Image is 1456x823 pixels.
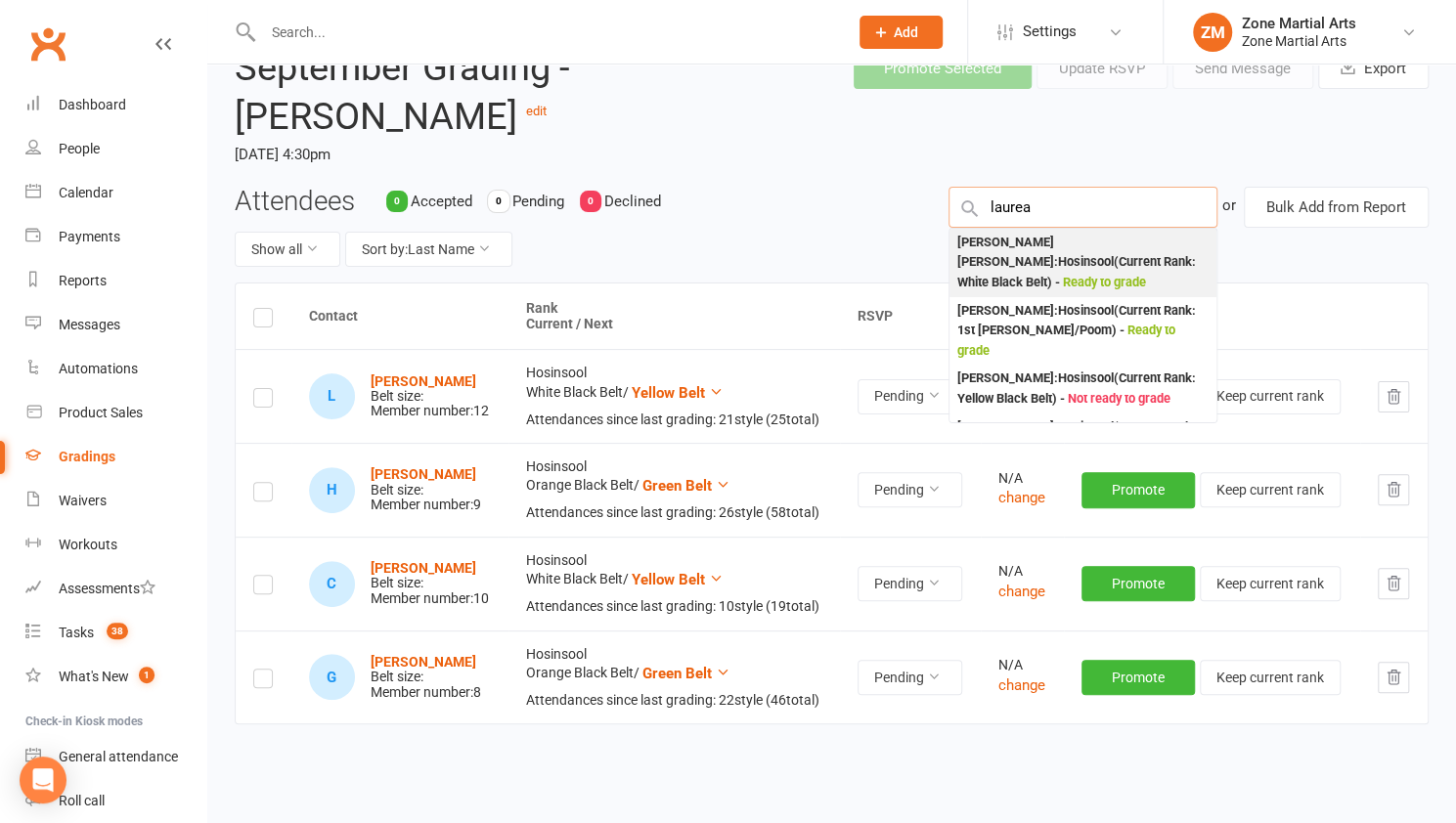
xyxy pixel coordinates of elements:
div: Payments [59,229,120,244]
button: change [998,486,1045,509]
a: Payments [25,215,206,259]
a: Automations [25,347,206,391]
a: Calendar [25,171,206,215]
button: Promote [1081,472,1195,507]
strong: [PERSON_NAME] [371,373,476,389]
span: Pending [512,193,564,210]
a: Gradings [25,435,206,479]
th: Rank Current / Next [508,283,840,349]
td: Hosinsool Orange Black Belt / [508,630,840,724]
td: Hosinsool Orange Black Belt / [508,443,840,537]
span: Yellow Belt [632,571,705,588]
div: Dashboard [59,97,126,112]
div: Assessments [59,581,155,596]
button: Pending [858,472,962,507]
div: Messages [59,317,120,332]
div: Roll call [59,793,105,808]
button: Add [860,16,943,49]
button: change [998,673,1045,697]
button: Keep current rank [1200,472,1341,507]
a: Product Sales [25,391,206,435]
time: [DATE] 4:30pm [235,138,715,171]
span: Ready to grade [957,323,1175,358]
div: or [1222,187,1236,224]
a: [PERSON_NAME] [371,466,476,482]
span: 38 [107,623,128,639]
div: Belt size: Member number: 9 [371,467,481,512]
span: Add [894,24,918,40]
div: ZM [1193,13,1232,52]
a: [PERSON_NAME] [371,654,476,670]
td: Hosinsool White Black Belt / [508,537,840,630]
input: Search Members by name [949,187,1217,228]
div: General attendance [59,749,178,764]
div: Attendances since last grading: 21 style ( 25 total) [526,412,822,427]
a: Dashboard [25,83,206,127]
a: Roll call [25,779,206,823]
div: Attendances since last grading: 10 style ( 19 total) [526,599,822,614]
span: 1 [139,667,154,683]
div: Gradings [59,449,115,464]
a: [PERSON_NAME] [371,560,476,576]
div: What's New [59,669,129,684]
div: Leon AUNG [309,373,355,419]
a: Clubworx [23,20,72,68]
a: What's New1 [25,655,206,699]
div: People [59,141,100,156]
a: Workouts [25,523,206,567]
div: 0 [580,191,601,212]
div: N/A [998,471,1046,486]
div: Open Intercom Messenger [20,757,66,803]
button: Pending [858,379,962,414]
div: Attendances since last grading: 22 style ( 46 total) [526,693,822,708]
div: Belt size: Member number: 10 [371,561,489,606]
span: Ready to grade [1063,275,1146,289]
div: 0 [386,191,408,212]
button: Bulk Add from Report [1244,187,1429,228]
a: Messages [25,303,206,347]
a: Tasks 38 [25,611,206,655]
button: Keep current rank [1200,566,1341,601]
span: Green Belt [642,665,712,682]
a: General attendance kiosk mode [25,735,206,779]
button: Keep current rank [1200,379,1341,414]
button: Yellow Belt [632,381,724,405]
div: [PERSON_NAME] : Hosinsool (Current Rank: 1st [PERSON_NAME]/Poom ) - [957,301,1209,362]
button: Promote [1081,566,1195,601]
button: Export [1318,48,1429,89]
div: Cara King [309,561,355,607]
span: Yellow Belt [632,384,705,402]
button: Show all [235,232,340,267]
div: Belt size: Member number: 12 [371,374,489,419]
div: [PERSON_NAME] : Hosinsool (Current Rank: [PERSON_NAME] ) - [957,417,1209,457]
div: Belt size: Member number: 8 [371,655,481,700]
a: Waivers [25,479,206,523]
th: Contact [291,283,508,349]
td: Hosinsool White Black Belt / [508,349,840,443]
button: Green Belt [642,662,730,685]
div: Attendances since last grading: 26 style ( 58 total) [526,505,822,520]
a: Reports [25,259,206,303]
button: Keep current rank [1200,660,1341,695]
a: People [25,127,206,171]
span: Not ready to grade [1068,391,1170,406]
button: Pending [858,660,962,695]
span: Declined [604,193,661,210]
th: RSVP [840,283,981,349]
div: Workouts [59,537,117,552]
input: Search... [257,19,834,46]
div: Automations [59,361,138,376]
span: Accepted [411,193,472,210]
span: Green Belt [642,477,712,495]
button: Pending [858,566,962,601]
a: Assessments [25,567,206,611]
div: 0 [488,191,509,212]
div: Zone Martial Arts [1242,15,1356,32]
button: Promote [1081,660,1195,695]
div: N/A [998,564,1046,579]
h2: September Grading - [PERSON_NAME] [235,48,715,137]
div: Georgie King [309,654,355,700]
